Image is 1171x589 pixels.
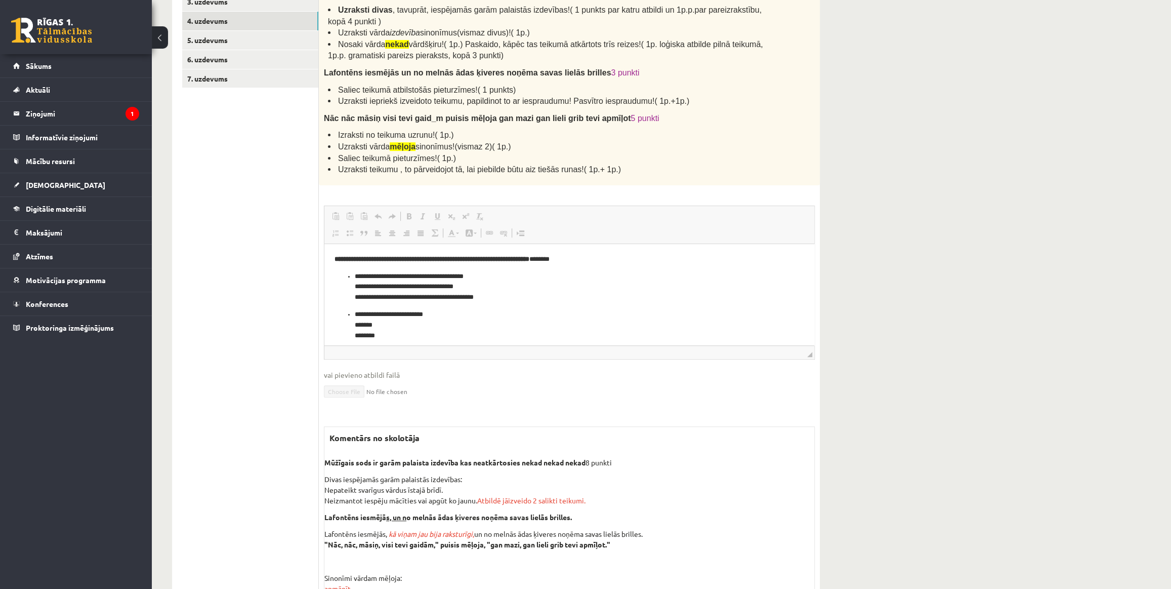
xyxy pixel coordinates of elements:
[389,529,473,538] span: kā viņam jau bija raksturīgi
[182,12,318,30] a: 4. uzdevums
[182,31,318,50] a: 5. uzdevums
[338,86,516,94] span: Saliec teikumā atbilstošās pieturzīmes!( 1 punkts)
[482,226,496,240] a: Link (Ctrl+K)
[338,165,621,174] span: Uzraksti teikumu , to pārveidojot tā, lai piebilde būtu aiz tiešās runas!( 1p.+ 1p.)
[324,513,572,522] b: Lafontēns iesmējā o melnās ādas ķiveres noņēma savas lielās brilles.
[402,210,416,223] a: Bold (Ctrl+B)
[324,427,425,449] label: Komentārs no skolotāja
[477,496,585,505] span: Atbildē jāizveido 2 salikti teikumi.
[428,226,442,240] a: Math
[26,61,52,70] span: Sākums
[26,126,139,149] legend: Informatīvie ziņojumi
[13,102,139,125] a: Ziņojumi1
[13,292,139,316] a: Konferences
[631,114,659,123] span: 5 punkti
[13,126,139,149] a: Informatīvie ziņojumi
[13,221,139,244] a: Maksājumi
[324,540,610,549] b: "Nāc, nāc, māsiņ, visi tevi gaidām," puisis mēļoja, "gan mazi, gan lieli grib tevi apmīļot."
[10,10,480,248] body: Editor, wiswyg-editor-user-answer-47024926078580
[13,149,139,173] a: Mācību resursi
[126,107,139,121] i: 1
[338,142,511,151] span: Uzraksti vārda sinonīmus!(vismaz 2)( 1p.)
[413,226,428,240] a: Justify
[26,323,114,332] span: Proktoringa izmēģinājums
[13,245,139,268] a: Atzīmes
[416,210,430,223] a: Italic (Ctrl+I)
[13,197,139,220] a: Digitālie materiāli
[324,458,585,467] b: Mūžīgais sods ir garām palaista izdevība kas neatkārtosies nekad nekad nekad
[513,226,527,240] a: Insert Page Break for Printing
[338,97,689,105] span: Uzraksti iepriekš izveidoto teikumu, papildinot to ar iespraudumu! Pasvītro iespraudumu!( 1p.+1p.)
[13,268,139,292] a: Motivācijas programma
[26,299,68,308] span: Konferences
[444,226,462,240] a: Text Color
[462,226,480,240] a: Background Color
[338,6,393,14] span: Uzraksti divas
[386,513,406,522] u: s, un n
[371,210,385,223] a: Undo (Ctrl+Z)
[343,226,357,240] a: Insert/Remove Bulleted List
[807,352,812,357] span: Resize
[444,210,458,223] a: Subscript
[611,68,639,77] span: 3 punkti
[324,474,814,506] p: Divas iespējamās garām palaistās izdevības: Nepateikt svarīgus vārdus īstajā brīdī. Neizmantot ie...
[324,457,814,468] p: 8 punkti
[26,276,106,285] span: Motivācijas programma
[338,131,454,139] span: Izraksti no teikuma uzrunu!( 1p.)
[343,210,357,223] a: Paste as plain text (Ctrl+Shift+V)
[473,529,474,538] span: ,
[385,210,399,223] a: Redo (Ctrl+Y)
[26,102,139,125] legend: Ziņojumi
[430,210,444,223] a: Underline (Ctrl+U)
[324,244,814,345] iframe: Editor, wiswyg-editor-user-answer-47024926078580
[26,156,75,166] span: Mācību resursi
[390,28,420,37] i: izdevība
[324,370,815,380] span: vai pievieno atbildi failā
[324,114,631,123] span: Nāc nāc māsiņ visi tevi gaid_m puisis mēļoja gan mazi gan lieli grib tevi apmīļot
[496,226,511,240] a: Unlink
[13,173,139,197] a: [DEMOGRAPHIC_DATA]
[182,50,318,69] a: 6. uzdevums
[357,226,371,240] a: Block Quote
[26,221,139,244] legend: Maksājumi
[13,78,139,101] a: Aktuāli
[324,529,814,539] li: Lafontēns iesmējās, un no melnās ādas ķiveres noņēma savas lielās brilles.
[26,204,86,213] span: Digitālie materiāli
[328,210,343,223] a: Paste (Ctrl+V)
[26,252,53,261] span: Atzīmes
[338,28,530,37] span: Uzraksti vārda sinonīmus(vismaz divus)!( 1p.)
[473,210,487,223] a: Remove Format
[385,40,408,49] strong: nekad
[328,40,763,60] span: Nosaki vārda vārdšķiru!( 1p.) Paskaido, kāpēc tas teikumā atkārtots trīs reizes!( 1p. loģiska atb...
[11,18,92,43] a: Rīgas 1. Tālmācības vidusskola
[458,210,473,223] a: Superscript
[390,142,415,151] strong: mēļoja
[26,85,50,94] span: Aktuāli
[338,154,456,163] span: Saliec teikumā pieturzīmes!( 1p.)
[182,69,318,88] a: 7. uzdevums
[26,180,105,189] span: [DEMOGRAPHIC_DATA]
[328,6,762,26] span: , tavuprāt, iespējamās garām palaistās izdevības!( 1 punkts par katru atbildi un 1p.p.par pareizr...
[357,210,371,223] a: Paste from Word
[399,226,413,240] a: Align Right
[385,226,399,240] a: Center
[328,226,343,240] a: Insert/Remove Numbered List
[371,226,385,240] a: Align Left
[13,54,139,77] a: Sākums
[13,316,139,339] a: Proktoringa izmēģinājums
[324,68,611,77] span: Lafontēns iesmējās un no melnās ādas ķiveres noņēma savas lielās brilles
